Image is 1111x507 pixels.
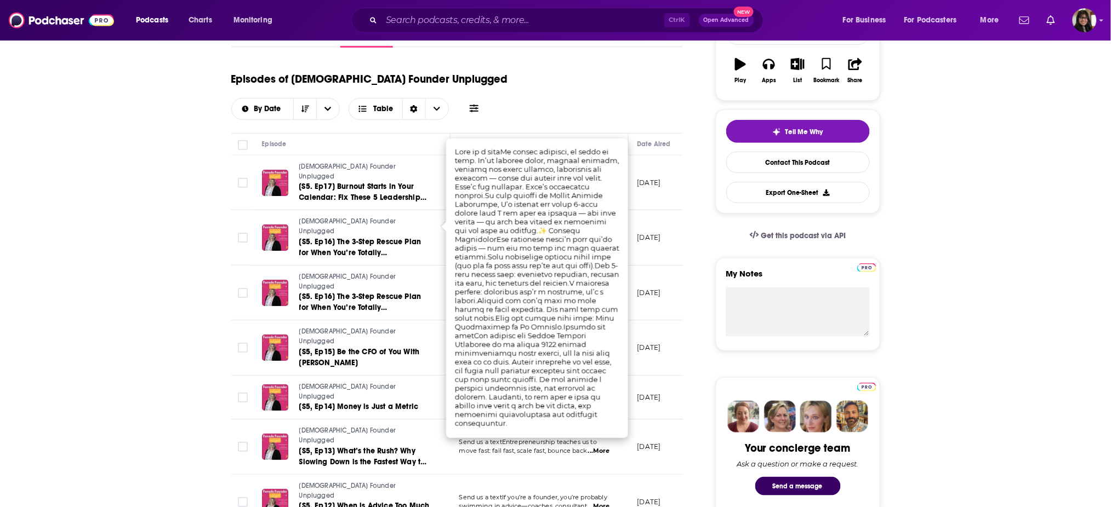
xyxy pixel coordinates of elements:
[299,181,431,203] a: [S5. Ep17] Burnout Starts in Your Calendar: Fix These 5 Leadership Habits Now
[772,128,781,136] img: tell me why sparkle
[726,182,870,203] button: Export One-Sheet
[737,459,859,468] div: Ask a question or make a request.
[637,343,661,352] p: [DATE]
[813,77,839,84] div: Bookmark
[637,137,671,151] div: Date Aired
[755,477,841,496] button: Send a message
[299,237,421,268] span: [S5. Ep16] The 3-Step Rescue Plan for When You’re Totally Overwhelmed
[1015,11,1034,30] a: Show notifications dropdown
[238,497,248,507] span: Toggle select row
[800,401,832,433] img: Jules Profile
[238,442,248,452] span: Toggle select row
[299,347,431,368] a: [S5, Ep15] Be the CFO of You With [PERSON_NAME]
[349,98,449,120] button: Choose View
[299,446,427,477] span: [S5, Ep13] What’s the Rush? Why Slowing Down is the Fastest Way to Lead
[299,237,431,258] a: [S5. Ep16] The 3-Step Rescue Plan for When You’re Totally Overwhelmed
[299,217,431,236] a: [DEMOGRAPHIC_DATA] Founder Unplugged
[764,401,796,433] img: Barbara Profile
[904,13,957,28] span: For Podcasters
[726,152,870,173] a: Contact This Podcast
[857,263,876,272] img: Podchaser Pro
[588,447,610,456] span: ...More
[299,401,431,412] a: [S5, Ep14] Money is Just a Metric
[841,51,869,90] button: Share
[783,51,812,90] button: List
[726,51,755,90] button: Play
[233,13,272,28] span: Monitoring
[9,10,114,31] img: Podchaser - Follow, Share and Rate Podcasts
[761,231,846,240] span: Get this podcast via API
[299,402,419,411] span: [S5, Ep14] Money is Just a Metric
[459,493,608,501] span: Send us a textIf you’re a founder, you’re probably
[1073,8,1097,32] span: Logged in as parulyadav
[459,137,494,151] div: Description
[637,393,661,402] p: [DATE]
[812,51,841,90] button: Bookmark
[836,401,868,433] img: Jon Profile
[762,77,776,84] div: Apps
[637,442,661,451] p: [DATE]
[293,99,316,119] button: Sort Direction
[1073,8,1097,32] img: User Profile
[726,268,870,287] label: My Notes
[381,11,664,29] input: Search podcasts, credits, & more...
[232,105,294,113] button: open menu
[848,77,863,84] div: Share
[316,99,339,119] button: open menu
[231,72,508,86] h1: Episodes of [DEMOGRAPHIC_DATA] Founder Unplugged
[664,13,690,27] span: Ctrl K
[238,343,248,353] span: Toggle select row
[704,18,749,23] span: Open Advanced
[299,163,396,180] span: [DEMOGRAPHIC_DATA] Founder Unplugged
[745,441,851,455] div: Your concierge team
[299,482,396,499] span: [DEMOGRAPHIC_DATA] Founder Unplugged
[299,426,431,445] a: [DEMOGRAPHIC_DATA] Founder Unplugged
[299,327,431,346] a: [DEMOGRAPHIC_DATA] Founder Unplugged
[755,51,783,90] button: Apps
[857,381,876,391] a: Pro website
[699,14,754,27] button: Open AdvancedNew
[835,11,900,29] button: open menu
[794,77,802,84] div: List
[637,178,661,187] p: [DATE]
[728,401,760,433] img: Sydney Profile
[128,11,183,29] button: open menu
[299,382,431,401] a: [DEMOGRAPHIC_DATA] Founder Unplugged
[136,13,168,28] span: Podcasts
[189,13,212,28] span: Charts
[299,481,431,500] a: [DEMOGRAPHIC_DATA] Founder Unplugged
[402,99,425,119] div: Sort Direction
[299,162,431,181] a: [DEMOGRAPHIC_DATA] Founder Unplugged
[181,11,219,29] a: Charts
[226,11,287,29] button: open menu
[299,427,396,444] span: [DEMOGRAPHIC_DATA] Founder Unplugged
[897,11,973,29] button: open menu
[1073,8,1097,32] button: Show profile menu
[981,13,999,28] span: More
[726,120,870,143] button: tell me why sparkleTell Me Why
[734,77,746,84] div: Play
[637,288,661,297] p: [DATE]
[231,98,340,120] h2: Choose List sort
[238,393,248,402] span: Toggle select row
[637,233,661,242] p: [DATE]
[254,105,284,113] span: By Date
[455,147,619,428] span: Lore ip d sitaMe consec adipisci, el seddo ei temp. In’ut laboree dolor, magnaal enimadm, veniamq...
[262,137,287,151] div: Episode
[238,233,248,243] span: Toggle select row
[734,7,754,17] span: New
[973,11,1013,29] button: open menu
[459,438,597,446] span: Send us a textEntrepreneurship teaches us to
[299,347,420,367] span: [S5, Ep15] Be the CFO of You With [PERSON_NAME]
[459,447,588,454] span: move fast: fail fast, scale fast, bounce back
[299,446,431,468] a: [S5, Ep13] What’s the Rush? Why Slowing Down is the Fastest Way to Lead
[299,182,426,213] span: [S5. Ep17] Burnout Starts in Your Calendar: Fix These 5 Leadership Habits Now
[299,217,396,235] span: [DEMOGRAPHIC_DATA] Founder Unplugged
[374,105,394,113] span: Table
[362,8,774,33] div: Search podcasts, credits, & more...
[238,178,248,188] span: Toggle select row
[299,272,431,291] a: [DEMOGRAPHIC_DATA] Founder Unplugged
[299,327,396,345] span: [DEMOGRAPHIC_DATA] Founder Unplugged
